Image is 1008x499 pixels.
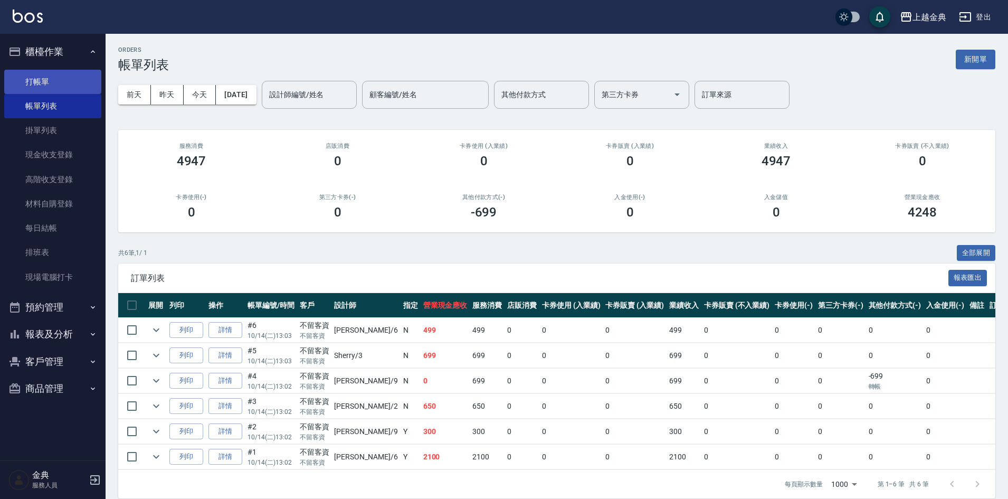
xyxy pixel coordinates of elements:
td: 300 [421,419,470,444]
td: 699 [667,343,701,368]
p: 10/14 (二) 13:03 [248,331,294,341]
h3: -699 [471,205,497,220]
td: 0 [603,445,667,469]
button: 列印 [169,449,203,465]
td: 0 [815,343,866,368]
td: 0 [866,419,924,444]
td: Sherry /3 [331,343,400,368]
button: 列印 [169,373,203,389]
th: 指定 [401,293,421,318]
button: 登出 [955,7,995,27]
a: 排班表 [4,240,101,265]
td: 0 [603,369,667,393]
a: 材料自購登錄 [4,192,101,216]
button: 列印 [169,347,203,364]
div: 不留客資 [300,447,329,458]
span: 訂單列表 [131,273,948,284]
a: 帳單列表 [4,94,101,118]
div: 不留客資 [300,396,329,407]
td: [PERSON_NAME] /6 [331,445,400,469]
p: 10/14 (二) 13:02 [248,458,294,467]
h2: 營業現金應收 [862,194,983,201]
td: 699 [470,343,505,368]
td: 499 [667,318,701,343]
h2: 第三方卡券(-) [277,194,398,201]
p: 不留客資 [300,382,329,391]
td: 0 [539,419,603,444]
th: 業績收入 [667,293,701,318]
td: 0 [505,419,539,444]
h3: 4947 [762,154,791,168]
td: 0 [772,369,815,393]
a: 現場電腦打卡 [4,265,101,289]
td: [PERSON_NAME] /2 [331,394,400,419]
td: 0 [505,343,539,368]
td: 0 [815,318,866,343]
button: 報表匯出 [948,270,987,286]
td: 0 [539,343,603,368]
th: 入金使用(-) [924,293,967,318]
td: 0 [815,419,866,444]
td: 0 [924,369,967,393]
h2: 店販消費 [277,143,398,149]
p: 不留客資 [300,331,329,341]
td: 0 [603,343,667,368]
button: expand row [148,398,164,414]
p: 10/14 (二) 13:02 [248,432,294,442]
td: 699 [470,369,505,393]
td: 0 [701,369,772,393]
div: 1000 [827,470,861,498]
button: 列印 [169,398,203,415]
td: 0 [539,318,603,343]
td: #6 [245,318,297,343]
td: 0 [505,394,539,419]
h2: 業績收入 [716,143,836,149]
td: 0 [924,318,967,343]
h3: 0 [334,154,341,168]
a: 詳情 [208,398,242,415]
td: 499 [421,318,470,343]
button: expand row [148,373,164,389]
h3: 0 [480,154,488,168]
td: 0 [772,419,815,444]
th: 備註 [967,293,987,318]
th: 列印 [167,293,206,318]
button: expand row [148,423,164,439]
td: -699 [866,369,924,393]
p: 不留客資 [300,407,329,417]
td: 0 [866,318,924,343]
td: 0 [603,419,667,444]
td: N [401,369,421,393]
td: 0 [924,445,967,469]
h2: 入金使用(-) [569,194,690,201]
td: Y [401,419,421,444]
td: 2100 [421,445,470,469]
h2: 卡券販賣 (入業績) [569,143,690,149]
h2: 卡券使用(-) [131,194,252,201]
td: 0 [539,394,603,419]
img: Person [8,469,30,491]
a: 詳情 [208,449,242,465]
th: 設計師 [331,293,400,318]
td: 0 [772,318,815,343]
td: N [401,394,421,419]
a: 掛單列表 [4,118,101,143]
td: 0 [772,343,815,368]
td: 0 [772,445,815,469]
h3: 服務消費 [131,143,252,149]
td: 0 [924,419,967,444]
th: 服務消費 [470,293,505,318]
button: 上越金典 [896,6,950,28]
td: 650 [421,394,470,419]
td: 0 [603,318,667,343]
h3: 4248 [908,205,937,220]
td: 0 [421,369,470,393]
button: 報表及分析 [4,321,101,348]
th: 卡券使用 (入業績) [539,293,603,318]
th: 卡券販賣 (不入業績) [701,293,772,318]
p: 轉帳 [869,382,921,391]
h5: 金典 [32,470,86,481]
div: 不留客資 [300,421,329,432]
td: 499 [470,318,505,343]
td: 0 [539,369,603,393]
